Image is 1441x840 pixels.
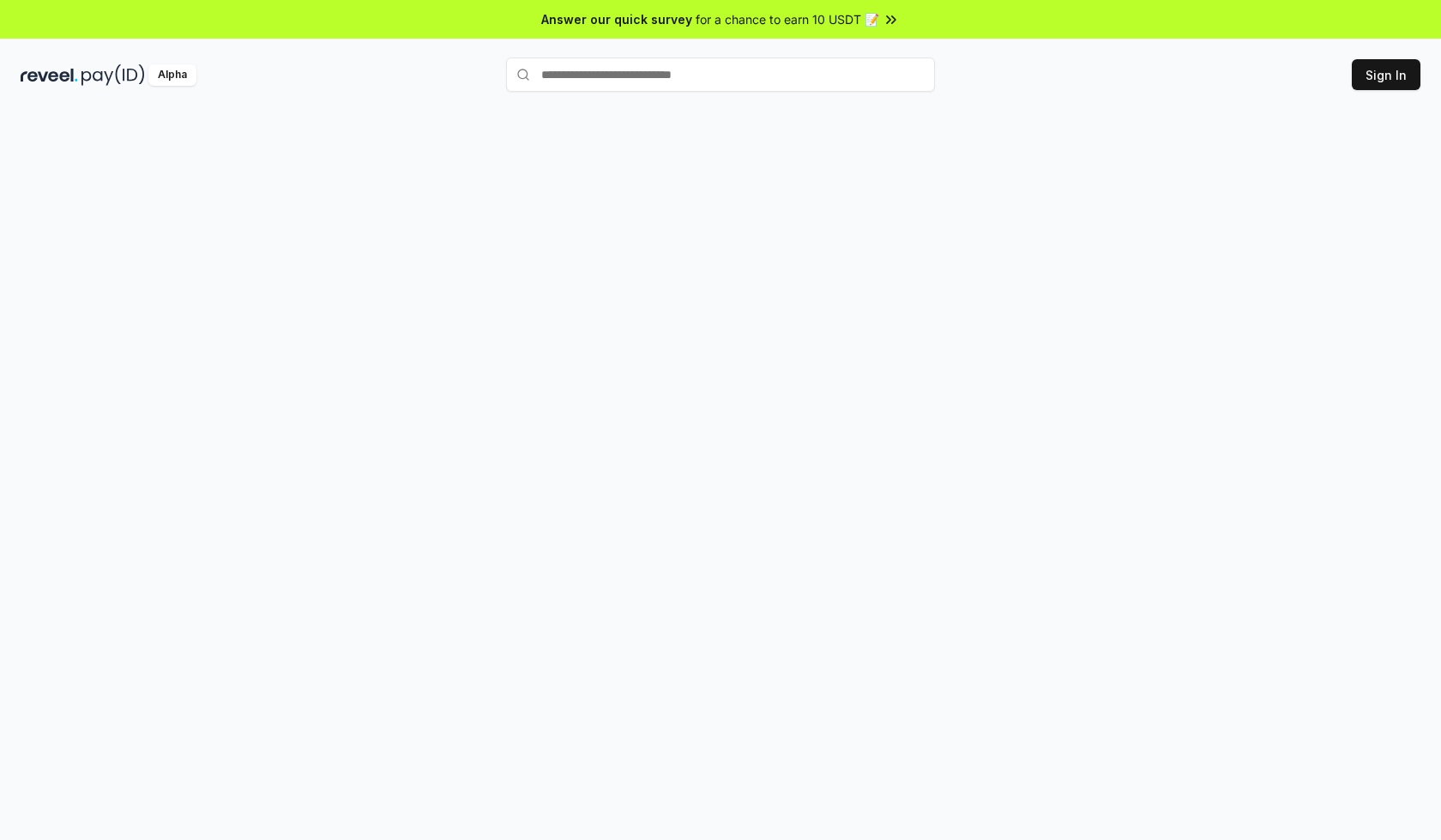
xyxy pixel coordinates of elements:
[148,64,196,86] div: Alpha
[81,64,145,86] img: pay_id
[1352,59,1420,90] button: Sign In
[21,64,78,86] img: reveel_dark
[696,10,879,28] span: for a chance to earn 10 USDT 📝
[541,10,692,28] span: Answer our quick survey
